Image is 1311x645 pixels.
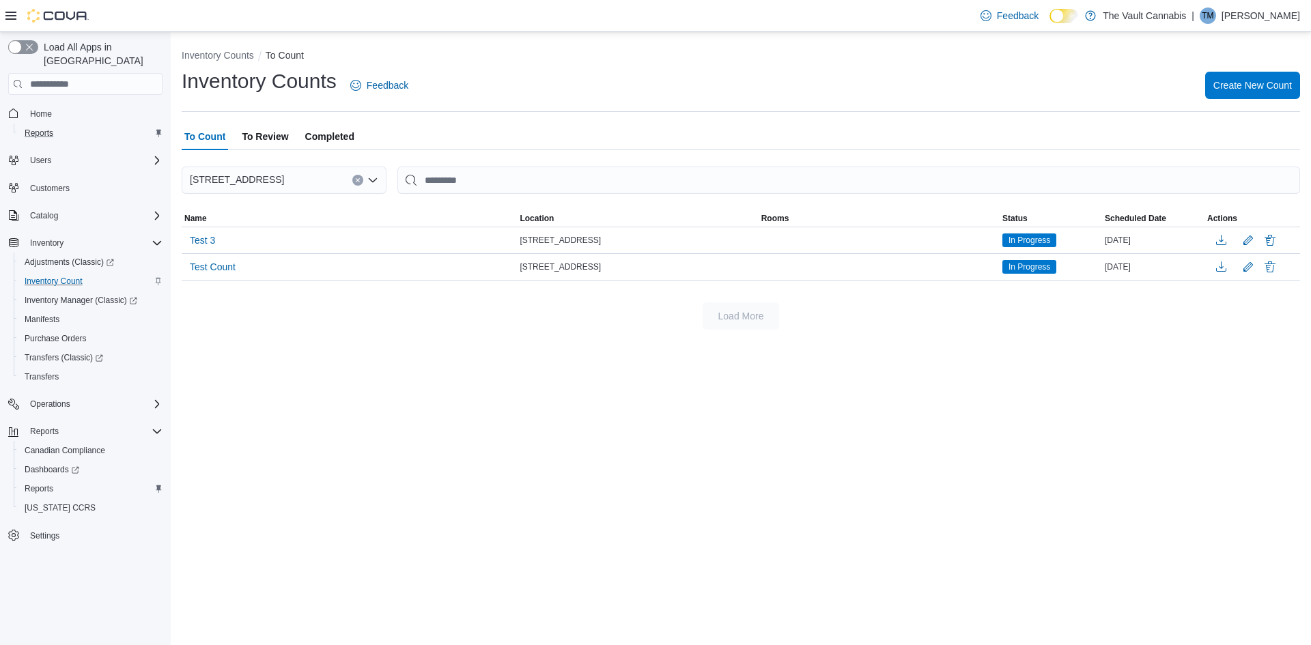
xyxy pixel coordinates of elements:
span: Washington CCRS [19,500,163,516]
a: Inventory Count [19,273,88,289]
span: Inventory Manager (Classic) [25,295,137,306]
a: Dashboards [14,460,168,479]
span: Canadian Compliance [19,442,163,459]
a: [US_STATE] CCRS [19,500,101,516]
span: Home [30,109,52,119]
a: Canadian Compliance [19,442,111,459]
button: Customers [3,178,168,198]
span: Status [1002,213,1028,224]
div: [DATE] [1102,259,1204,275]
span: Adjustments (Classic) [25,257,114,268]
span: Reports [25,128,53,139]
p: [PERSON_NAME] [1222,8,1300,24]
span: In Progress [1002,233,1056,247]
a: Dashboards [19,461,85,478]
button: Load More [703,302,779,330]
nav: An example of EuiBreadcrumbs [182,48,1300,65]
input: This is a search bar. After typing your query, hit enter to filter the results lower in the page. [397,167,1300,194]
a: Reports [19,125,59,141]
button: Canadian Compliance [14,441,168,460]
a: Adjustments (Classic) [14,253,168,272]
button: Inventory Counts [182,50,254,61]
span: Load All Apps in [GEOGRAPHIC_DATA] [38,40,163,68]
a: Settings [25,528,65,544]
button: Purchase Orders [14,329,168,348]
span: Catalog [25,207,163,224]
button: Reports [3,422,168,441]
a: Transfers (Classic) [14,348,168,367]
a: Feedback [975,2,1044,29]
span: Name [184,213,207,224]
span: Purchase Orders [25,333,87,344]
span: Transfers (Classic) [19,349,163,366]
span: Create New Count [1213,78,1292,92]
button: Create New Count [1205,72,1300,99]
button: Name [182,210,517,227]
span: Customers [25,180,163,197]
span: Completed [305,123,354,150]
span: Reports [25,423,163,440]
span: Adjustments (Classic) [19,254,163,270]
img: Cova [27,9,89,23]
span: Manifests [25,314,59,325]
button: Test 3 [184,230,221,250]
button: Reports [14,479,168,498]
div: Tim Mulvena [1200,8,1216,24]
a: Customers [25,180,75,197]
span: Scheduled Date [1105,213,1166,224]
span: Reports [30,426,59,437]
span: Reports [25,483,53,494]
span: [US_STATE] CCRS [25,502,96,513]
span: Inventory [30,238,64,248]
button: Operations [3,395,168,414]
span: Inventory [25,235,163,251]
a: Adjustments (Classic) [19,254,119,270]
span: Operations [30,399,70,410]
span: Settings [25,527,163,544]
span: Actions [1207,213,1237,224]
a: Transfers (Classic) [19,349,109,366]
span: Customers [30,183,70,194]
span: Dashboards [25,464,79,475]
button: Status [1000,210,1102,227]
button: Users [25,152,57,169]
a: Transfers [19,369,64,385]
a: Inventory Manager (Classic) [19,292,143,309]
button: Catalog [3,206,168,225]
span: Canadian Compliance [25,445,105,456]
button: Manifests [14,310,168,329]
button: Delete [1262,232,1278,248]
span: Purchase Orders [19,330,163,347]
button: Test Count [184,257,241,277]
span: Test Count [190,260,236,274]
button: Reports [14,124,168,143]
button: Users [3,151,168,170]
p: The Vault Cannabis [1103,8,1186,24]
a: Purchase Orders [19,330,92,347]
span: In Progress [1002,260,1056,274]
button: Inventory [3,233,168,253]
button: Operations [25,396,76,412]
div: [DATE] [1102,232,1204,248]
span: Inventory Count [25,276,83,287]
button: Inventory Count [14,272,168,291]
button: Reports [25,423,64,440]
span: Rooms [761,213,789,224]
span: Manifests [19,311,163,328]
a: Home [25,106,57,122]
a: Inventory Manager (Classic) [14,291,168,310]
a: Feedback [345,72,414,99]
button: Clear input [352,175,363,186]
span: Transfers (Classic) [25,352,103,363]
button: To Count [266,50,304,61]
button: Location [517,210,758,227]
span: Transfers [25,371,59,382]
span: In Progress [1009,234,1050,246]
button: Rooms [759,210,1000,227]
span: Operations [25,396,163,412]
h1: Inventory Counts [182,68,337,95]
span: Transfers [19,369,163,385]
span: Reports [19,125,163,141]
button: Home [3,103,168,123]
